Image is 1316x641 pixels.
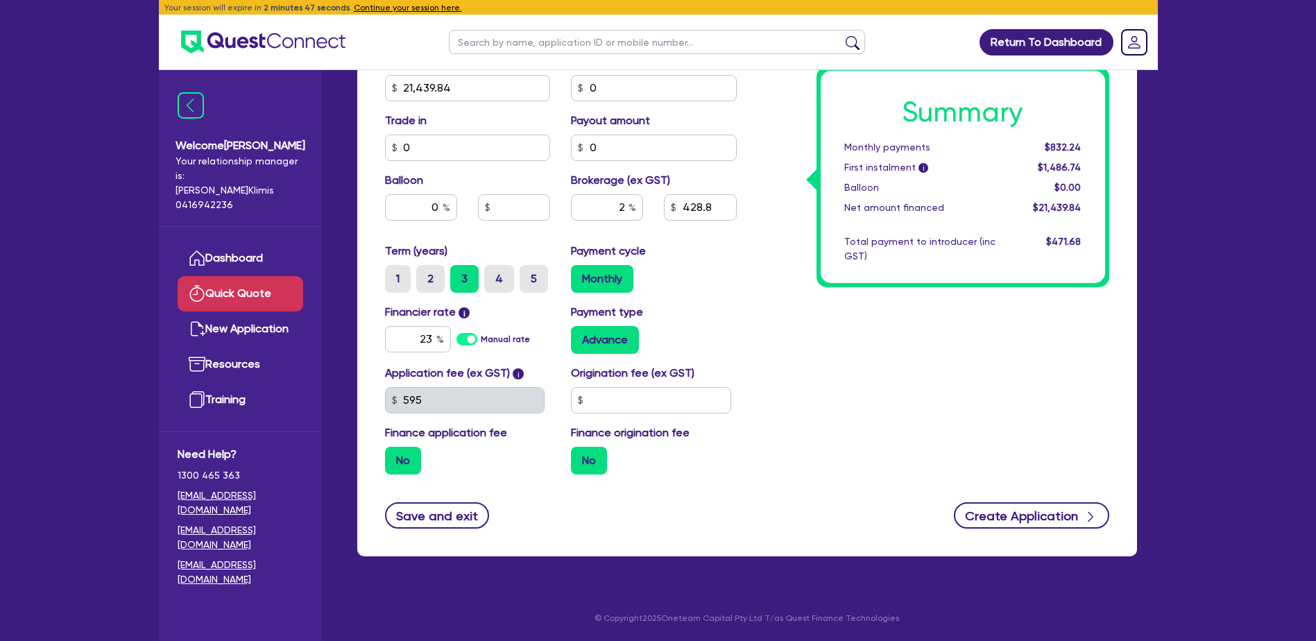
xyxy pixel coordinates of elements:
span: i [459,307,470,318]
label: 3 [450,265,479,293]
a: [EMAIL_ADDRESS][DOMAIN_NAME] [178,558,303,587]
label: Manual rate [481,333,530,345]
span: 1300 465 363 [178,468,303,483]
label: 5 [520,265,548,293]
label: Origination fee (ex GST) [571,365,694,382]
label: Trade in [385,112,427,129]
label: Term (years) [385,243,447,259]
input: Search by name, application ID or mobile number... [449,30,865,54]
div: Balloon [834,180,1006,195]
span: 2 minutes 47 seconds [264,3,350,12]
button: Save and exit [385,502,490,529]
label: 2 [416,265,445,293]
img: training [189,391,205,408]
label: 4 [484,265,514,293]
span: i [918,164,928,173]
span: $471.68 [1046,236,1081,247]
label: 1 [385,265,411,293]
img: resources [189,356,205,373]
a: [EMAIL_ADDRESS][DOMAIN_NAME] [178,523,303,552]
button: Create Application [954,502,1109,529]
label: Monthly [571,265,633,293]
span: Your relationship manager is: [PERSON_NAME] Klimis 0416942236 [176,154,305,212]
div: Total payment to introducer (inc GST) [834,234,1006,264]
p: © Copyright 2025 Oneteam Capital Pty Ltd T/as Quest Finance Technologies [348,612,1147,624]
h1: Summary [844,96,1082,129]
span: $1,486.74 [1038,162,1081,173]
span: i [513,368,524,379]
img: new-application [189,320,205,337]
img: quick-quote [189,285,205,302]
label: Payment type [571,304,643,320]
label: Finance origination fee [571,425,690,441]
a: Dashboard [178,241,303,276]
label: Advance [571,326,639,354]
label: Finance application fee [385,425,507,441]
button: Continue your session here. [354,1,462,14]
label: Balloon [385,172,423,189]
a: Training [178,382,303,418]
span: $0.00 [1054,182,1081,193]
span: Need Help? [178,446,303,463]
span: Welcome [PERSON_NAME] [176,137,305,154]
label: Payout amount [571,112,650,129]
label: Brokerage (ex GST) [571,172,670,189]
img: icon-menu-close [178,92,204,119]
a: New Application [178,311,303,347]
img: quest-connect-logo-blue [181,31,345,53]
span: $21,439.84 [1033,202,1081,213]
div: Net amount financed [834,200,1006,215]
div: First instalment [834,160,1006,175]
a: Return To Dashboard [980,29,1113,55]
a: [EMAIL_ADDRESS][DOMAIN_NAME] [178,488,303,518]
label: Financier rate [385,304,470,320]
label: No [385,447,421,475]
label: Application fee (ex GST) [385,365,510,382]
a: Dropdown toggle [1116,24,1152,60]
label: No [571,447,607,475]
label: Payment cycle [571,243,646,259]
div: Monthly payments [834,140,1006,155]
span: $832.24 [1045,142,1081,153]
a: Quick Quote [178,276,303,311]
a: Resources [178,347,303,382]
